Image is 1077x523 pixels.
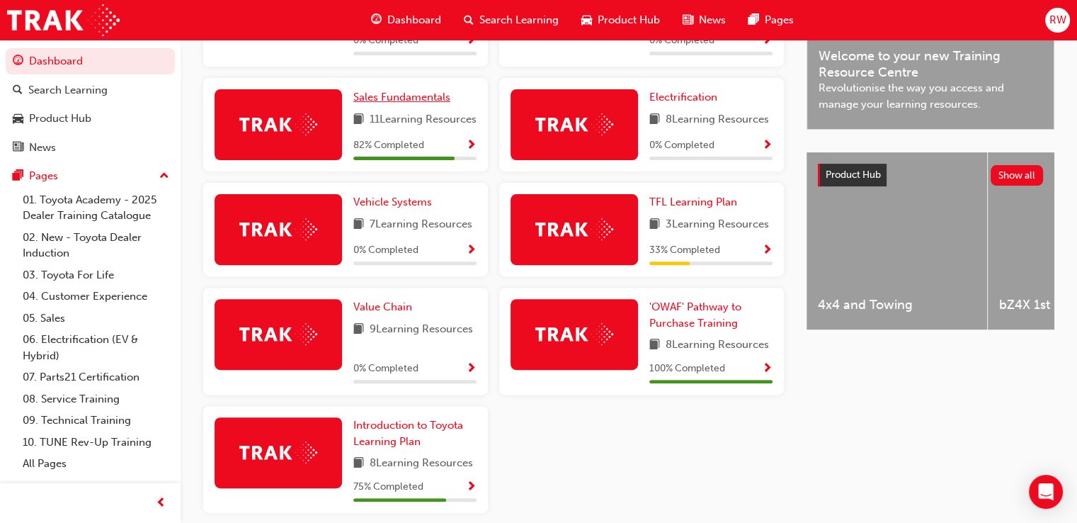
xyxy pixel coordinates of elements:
img: Trak [239,323,317,345]
button: Show Progress [762,242,773,259]
img: Trak [535,218,613,240]
button: Show Progress [466,32,477,50]
span: 11 Learning Resources [370,111,477,129]
span: book-icon [353,111,364,129]
span: News [699,12,726,28]
span: Show Progress [466,140,477,152]
a: 'OWAF' Pathway to Purchase Training [649,299,773,331]
span: Welcome to your new Training Resource Centre [819,48,1042,80]
div: Search Learning [28,82,108,99]
span: Vehicle Systems [353,196,432,208]
span: news-icon [683,11,693,29]
span: 82 % Completed [353,137,424,154]
span: 7 Learning Resources [370,216,472,234]
span: Pages [765,12,794,28]
a: car-iconProduct Hub [570,6,671,35]
span: 8 Learning Resources [666,337,769,354]
a: TFL Learning Plan [649,194,743,210]
button: Show Progress [466,242,477,259]
a: 01. Toyota Academy - 2025 Dealer Training Catalogue [17,189,175,227]
span: 0 % Completed [649,33,714,49]
span: 75 % Completed [353,479,423,495]
button: Show Progress [762,137,773,154]
a: news-iconNews [671,6,737,35]
span: pages-icon [748,11,759,29]
span: 0 % Completed [353,361,418,377]
span: Show Progress [466,481,477,494]
a: Sales Fundamentals [353,89,456,106]
div: News [29,140,56,156]
a: News [6,135,175,161]
a: Product Hub [6,106,175,132]
img: Trak [7,4,120,36]
span: Sales Fundamentals [353,91,450,103]
button: Show Progress [466,137,477,154]
button: RW [1045,8,1070,33]
a: 04. Customer Experience [17,286,175,308]
button: DashboardSearch LearningProduct HubNews [6,45,175,163]
a: guage-iconDashboard [360,6,452,35]
button: Show Progress [762,32,773,50]
span: Show Progress [762,244,773,257]
a: Product HubShow all [818,164,1043,186]
span: 4x4 and Towing [818,297,976,313]
a: 08. Service Training [17,388,175,410]
span: Show Progress [762,35,773,47]
a: Value Chain [353,299,418,315]
span: search-icon [464,11,474,29]
a: 03. Toyota For Life [17,264,175,286]
img: Trak [239,442,317,463]
span: news-icon [13,142,23,154]
button: Show all [991,165,1044,186]
a: 09. Technical Training [17,410,175,432]
span: book-icon [353,321,364,339]
a: search-iconSearch Learning [452,6,570,35]
span: guage-icon [13,55,23,68]
span: Show Progress [466,35,477,47]
img: Trak [239,113,317,135]
span: 33 % Completed [649,242,720,259]
img: Trak [535,323,613,345]
a: 05. Sales [17,308,175,330]
div: Pages [29,168,58,184]
span: 100 % Completed [649,361,725,377]
span: prev-icon [156,495,166,512]
a: 06. Electrification (EV & Hybrid) [17,329,175,366]
img: Trak [535,113,613,135]
span: 8 Learning Resources [666,111,769,129]
span: Show Progress [466,244,477,257]
span: Product Hub [598,12,660,28]
span: 0 % Completed [649,137,714,154]
span: 0 % Completed [353,33,418,49]
span: car-icon [581,11,592,29]
span: book-icon [649,111,660,129]
img: Trak [239,218,317,240]
span: book-icon [353,216,364,234]
a: Introduction to Toyota Learning Plan [353,417,477,449]
div: Product Hub [29,111,91,127]
span: Dashboard [387,12,441,28]
span: 8 Learning Resources [370,455,473,473]
span: pages-icon [13,170,23,183]
span: Product Hub [826,169,881,181]
span: Show Progress [762,140,773,152]
button: Show Progress [762,360,773,378]
span: Introduction to Toyota Learning Plan [353,419,463,448]
a: All Pages [17,453,175,475]
span: TFL Learning Plan [649,196,737,208]
span: 'OWAF' Pathway to Purchase Training [649,300,741,330]
a: 10. TUNE Rev-Up Training [17,432,175,454]
a: Vehicle Systems [353,194,438,210]
span: book-icon [649,216,660,234]
span: guage-icon [371,11,382,29]
span: book-icon [649,337,660,354]
button: Pages [6,163,175,189]
a: 07. Parts21 Certification [17,366,175,388]
div: Open Intercom Messenger [1029,475,1063,509]
span: Electrification [649,91,717,103]
span: 9 Learning Resources [370,321,473,339]
a: 4x4 and Towing [807,152,987,330]
span: Show Progress [466,363,477,376]
a: 02. New - Toyota Dealer Induction [17,227,175,264]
